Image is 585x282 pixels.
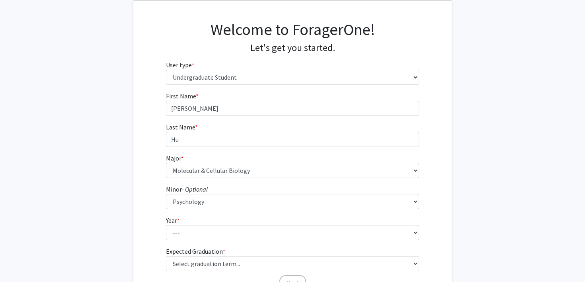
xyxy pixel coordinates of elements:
h4: Let's get you started. [166,42,419,54]
label: Year [166,215,179,225]
span: Last Name [166,123,195,131]
label: Major [166,153,184,163]
i: - Optional [182,185,208,193]
h1: Welcome to ForagerOne! [166,20,419,39]
iframe: Chat [6,246,34,276]
span: First Name [166,92,196,100]
label: Minor [166,184,208,194]
label: Expected Graduation [166,247,225,256]
label: User type [166,60,194,70]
